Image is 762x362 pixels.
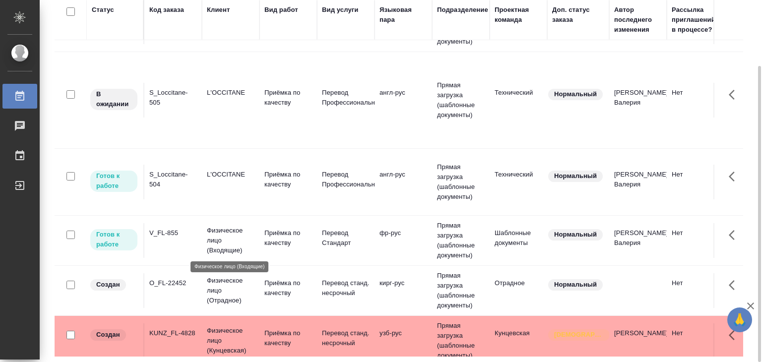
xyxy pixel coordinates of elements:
p: Перевод Профессиональный [322,170,370,189]
button: Здесь прячутся важные кнопки [723,165,747,188]
div: Клиент [207,5,230,15]
div: Языковая пара [380,5,427,25]
td: Шаблонные документы [490,223,547,258]
td: Технический [490,165,547,199]
p: Приёмка по качеству [264,88,312,108]
td: Прямая загрузка (шаблонные документы) [432,75,490,125]
div: Проектная команда [495,5,542,25]
p: Приёмка по качеству [264,328,312,348]
button: Здесь прячутся важные кнопки [723,83,747,107]
button: Здесь прячутся важные кнопки [723,223,747,247]
td: [PERSON_NAME] Валерия [609,83,667,118]
td: Кунцевская [490,323,547,358]
p: Приёмка по качеству [264,228,312,248]
button: Здесь прячутся важные кнопки [723,323,747,347]
td: [PERSON_NAME] Валерия [609,223,667,258]
p: Готов к работе [96,171,131,191]
td: Отрадное [490,273,547,308]
div: Статус [92,5,114,15]
p: L'OCCITANE [207,88,254,98]
p: Нормальный [554,171,597,181]
p: Перевод Профессиональный [322,88,370,108]
p: [DEMOGRAPHIC_DATA] [554,330,604,340]
div: Автор последнего изменения [614,5,662,35]
div: O_FL-22452 [149,278,197,288]
p: Физическое лицо (Отрадное) [207,276,254,305]
td: Нет [667,273,724,308]
div: Исполнитель может приступить к работе [89,228,138,251]
p: В ожидании [96,89,131,109]
div: Вид работ [264,5,298,15]
p: Физическое лицо (Входящие) [207,226,254,255]
div: Вид услуги [322,5,359,15]
div: S_Loccitane-505 [149,88,197,108]
p: Физическое лицо (Кунцевская) [207,326,254,356]
td: фр-рус [375,223,432,258]
td: Нет [667,223,724,258]
span: 🙏 [731,309,748,330]
p: Перевод станд. несрочный [322,328,370,348]
td: Нет [667,83,724,118]
td: Прямая загрузка (шаблонные документы) [432,266,490,315]
td: [PERSON_NAME] Валерия [609,165,667,199]
div: Заказ еще не согласован с клиентом, искать исполнителей рано [89,328,138,342]
td: узб-рус [375,323,432,358]
p: L'OCCITANE [207,170,254,180]
button: 🙏 [727,307,752,332]
p: Нормальный [554,89,597,99]
td: англ-рус [375,165,432,199]
div: Код заказа [149,5,184,15]
div: Доп. статус заказа [552,5,604,25]
td: Прямая загрузка (шаблонные документы) [432,157,490,207]
p: Готов к работе [96,230,131,249]
p: Нормальный [554,280,597,290]
div: Заказ еще не согласован с клиентом, искать исполнителей рано [89,278,138,292]
p: Нормальный [554,230,597,240]
p: Приёмка по качеству [264,278,312,298]
td: Прямая загрузка (шаблонные документы) [432,216,490,265]
p: Перевод станд. несрочный [322,278,370,298]
p: Перевод Стандарт [322,228,370,248]
td: кирг-рус [375,273,432,308]
div: Подразделение [437,5,488,15]
button: Здесь прячутся важные кнопки [723,273,747,297]
td: Нет [667,165,724,199]
div: S_Loccitane-504 [149,170,197,189]
p: Создан [96,330,120,340]
td: англ-рус [375,83,432,118]
div: Исполнитель может приступить к работе [89,170,138,193]
p: Создан [96,280,120,290]
p: Приёмка по качеству [264,170,312,189]
div: Рассылка приглашений в процессе? [672,5,719,35]
td: Технический [490,83,547,118]
td: [PERSON_NAME] [609,323,667,358]
div: V_FL-855 [149,228,197,238]
div: Исполнитель назначен, приступать к работе пока рано [89,88,138,111]
div: KUNZ_FL-4828 [149,328,197,338]
td: Нет [667,323,724,358]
